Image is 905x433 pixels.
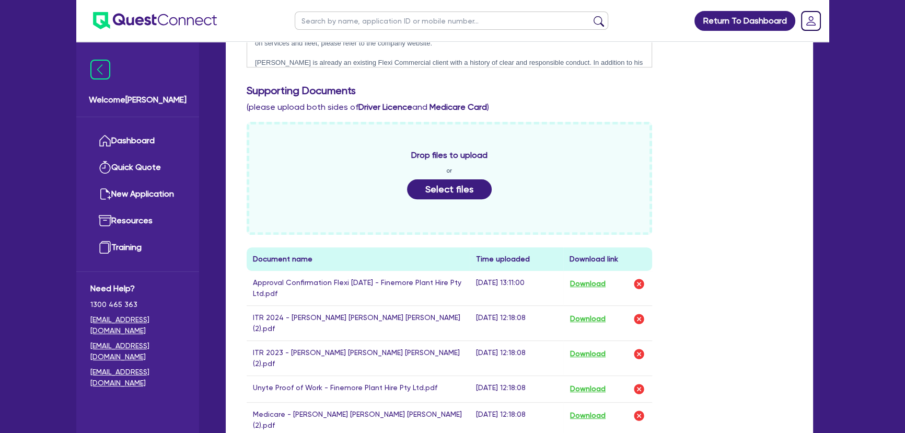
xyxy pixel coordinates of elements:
img: quick-quote [99,161,111,174]
th: Document name [247,247,470,271]
img: icon-menu-close [90,60,110,79]
img: delete-icon [633,313,645,325]
a: Return To Dashboard [694,11,795,31]
a: New Application [90,181,185,208]
span: Welcome [PERSON_NAME] [89,94,187,106]
td: [DATE] 13:11:00 [470,271,563,306]
a: Training [90,234,185,261]
th: Download link [563,247,652,271]
th: Time uploaded [470,247,563,271]
button: Download [570,312,606,326]
span: 1300 465 363 [90,299,185,310]
button: Select files [407,179,492,199]
a: [EMAIL_ADDRESS][DOMAIN_NAME] [90,314,185,336]
td: ITR 2023 - [PERSON_NAME] [PERSON_NAME] [PERSON_NAME] (2).pdf [247,340,470,375]
a: [EMAIL_ADDRESS][DOMAIN_NAME] [90,340,185,362]
h3: Supporting Documents [247,84,792,97]
a: Resources [90,208,185,234]
span: Need Help? [90,282,185,295]
input: Search by name, application ID or mobile number... [295,12,608,30]
td: [DATE] 12:18:08 [470,305,563,340]
img: quest-connect-logo-blue [93,12,217,29]
img: delete-icon [633,383,645,395]
td: Unyte Proof of Work - Finemore Plant Hire Pty Ltd.pdf [247,375,470,402]
a: Dashboard [90,128,185,154]
span: (please upload both sides of and ) [247,102,489,112]
a: [EMAIL_ADDRESS][DOMAIN_NAME] [90,367,185,389]
td: [DATE] 12:18:08 [470,375,563,402]
span: Drop files to upload [411,149,488,162]
span: or [446,166,452,175]
button: Download [570,347,606,361]
p: [PERSON_NAME] is already an existing Flexi Commercial client with a history of clear and responsi... [255,58,644,87]
img: new-application [99,188,111,200]
a: Dropdown toggle [797,7,825,35]
td: Approval Confirmation Flexi [DATE] - Finemore Plant Hire Pty Ltd.pdf [247,271,470,306]
img: delete-icon [633,348,645,360]
td: [DATE] 12:18:08 [470,340,563,375]
img: delete-icon [633,409,645,422]
a: Quick Quote [90,154,185,181]
img: resources [99,214,111,227]
button: Download [570,382,606,396]
img: training [99,241,111,254]
b: Medicare Card [430,102,487,112]
td: ITR 2024 - [PERSON_NAME] [PERSON_NAME] [PERSON_NAME] (2).pdf [247,305,470,340]
button: Download [570,409,606,423]
img: delete-icon [633,278,645,290]
b: Driver Licence [358,102,412,112]
button: Download [570,277,606,291]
